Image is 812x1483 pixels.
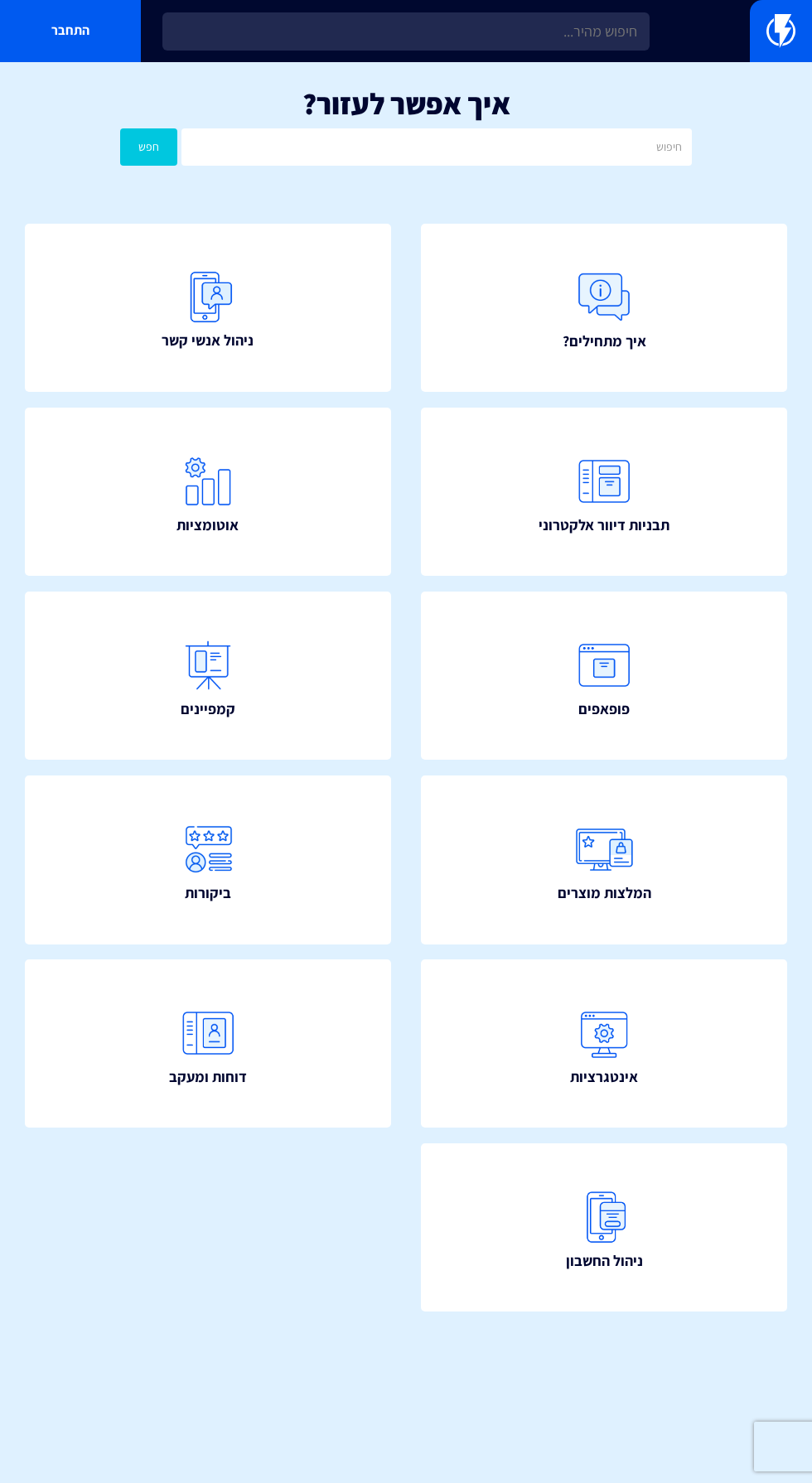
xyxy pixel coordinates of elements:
[181,698,235,720] span: קמפיינים
[185,882,231,904] span: ביקורות
[25,224,391,393] a: ניהול אנשי קשר
[25,959,391,1128] a: דוחות ומעקב
[421,408,787,577] a: תבניות דיוור אלקטרוני
[162,12,650,51] input: חיפוש מהיר...
[558,882,651,904] span: המלצות מוצרים
[120,128,177,166] button: חפש
[25,775,391,944] a: ביקורות
[169,1066,247,1088] span: דוחות ומעקב
[421,1143,787,1312] a: ניהול החשבון
[570,1066,638,1088] span: אינטגרציות
[578,698,630,720] span: פופאפים
[421,592,787,761] a: פופאפים
[176,514,239,536] span: אוטומציות
[539,514,669,536] span: תבניות דיוור אלקטרוני
[421,224,787,393] a: איך מתחילים?
[421,775,787,944] a: המלצות מוצרים
[162,330,254,351] span: ניהול אנשי קשר
[566,1250,643,1272] span: ניהול החשבון
[421,959,787,1128] a: אינטגרציות
[25,87,787,120] h1: איך אפשר לעזור?
[25,408,391,577] a: אוטומציות
[25,592,391,761] a: קמפיינים
[181,128,692,166] input: חיפוש
[563,331,646,352] span: איך מתחילים?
